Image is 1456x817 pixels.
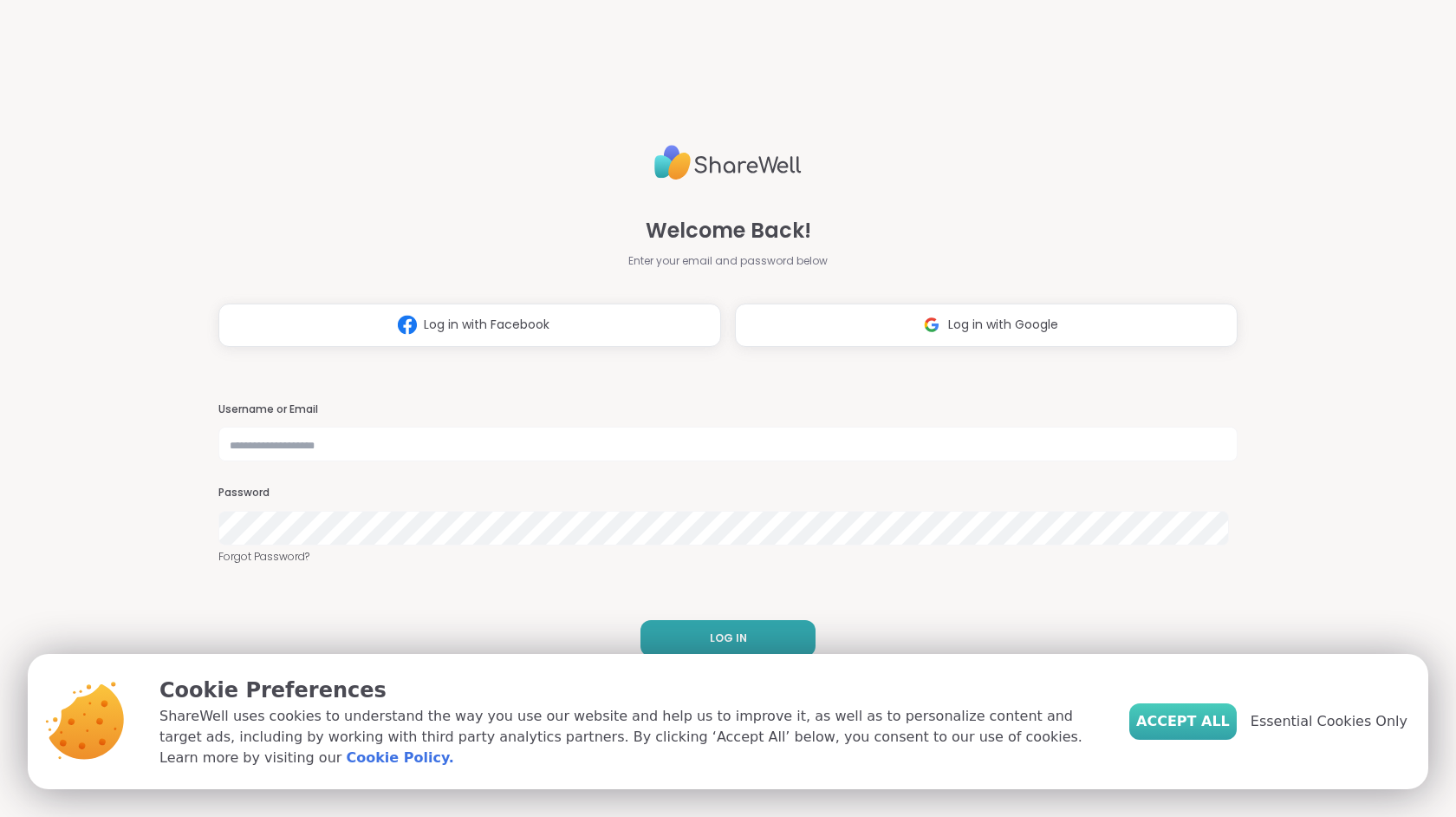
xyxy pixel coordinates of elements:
[346,748,453,768] a: Cookie Policy.
[218,304,721,347] button: Log in with Facebook
[1136,711,1230,732] span: Accept All
[654,138,802,187] img: ShareWell Logo
[628,253,828,269] span: Enter your email and password below
[1129,703,1237,740] button: Accept All
[218,402,1238,417] h3: Username or Email
[646,215,811,246] span: Welcome Back!
[915,309,948,341] img: ShareWell Logomark
[710,631,747,646] span: LOG IN
[218,486,1238,500] h3: Password
[640,620,816,657] button: LOG IN
[159,706,1102,768] p: ShareWell uses cookies to understand the way you use our website and help us to improve it, as we...
[948,316,1058,334] span: Log in with Google
[159,675,1102,706] p: Cookie Preferences
[1251,711,1407,732] span: Essential Cookies Only
[735,304,1238,347] button: Log in with Google
[218,549,1238,565] a: Forgot Password?
[391,309,424,341] img: ShareWell Logomark
[424,316,549,334] span: Log in with Facebook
